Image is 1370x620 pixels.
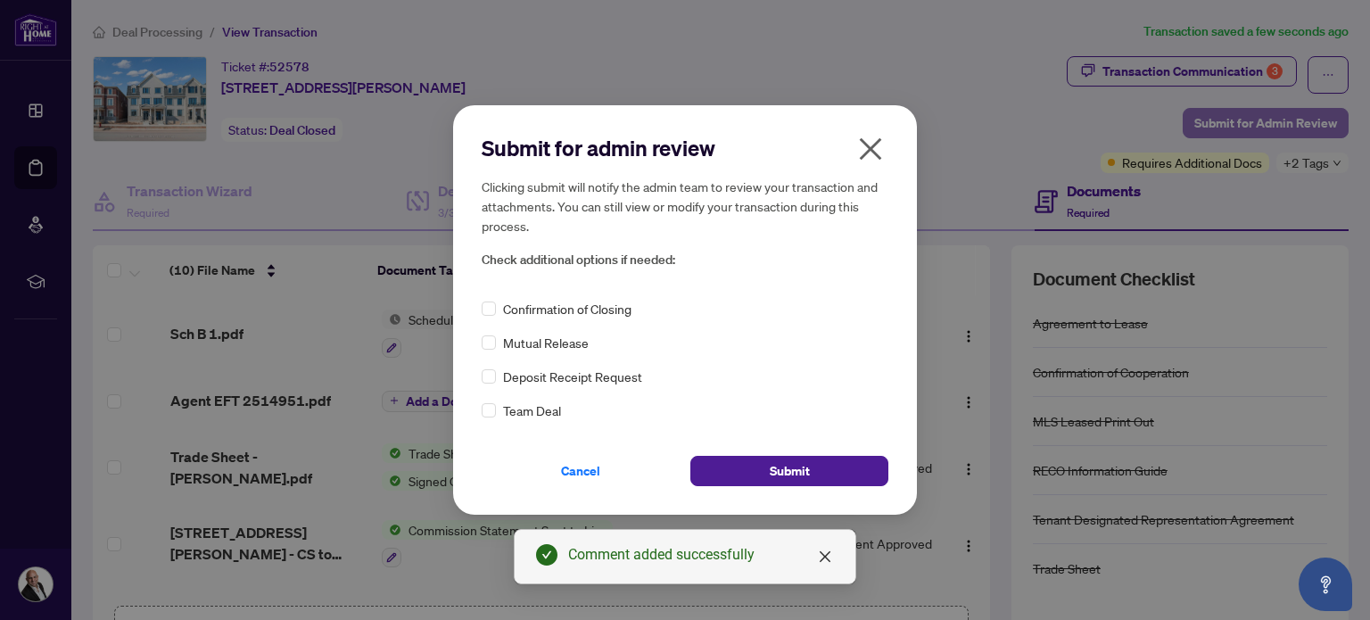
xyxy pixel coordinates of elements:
[561,457,600,485] span: Cancel
[503,367,642,386] span: Deposit Receipt Request
[856,135,885,163] span: close
[815,547,835,566] a: Close
[503,333,589,352] span: Mutual Release
[503,401,561,420] span: Team Deal
[536,544,557,566] span: check-circle
[568,544,834,566] div: Comment added successfully
[770,457,810,485] span: Submit
[482,250,888,270] span: Check additional options if needed:
[482,177,888,236] h5: Clicking submit will notify the admin team to review your transaction and attachments. You can st...
[482,456,680,486] button: Cancel
[503,299,631,318] span: Confirmation of Closing
[818,550,832,564] span: close
[1299,558,1352,611] button: Open asap
[482,134,888,162] h2: Submit for admin review
[690,456,888,486] button: Submit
